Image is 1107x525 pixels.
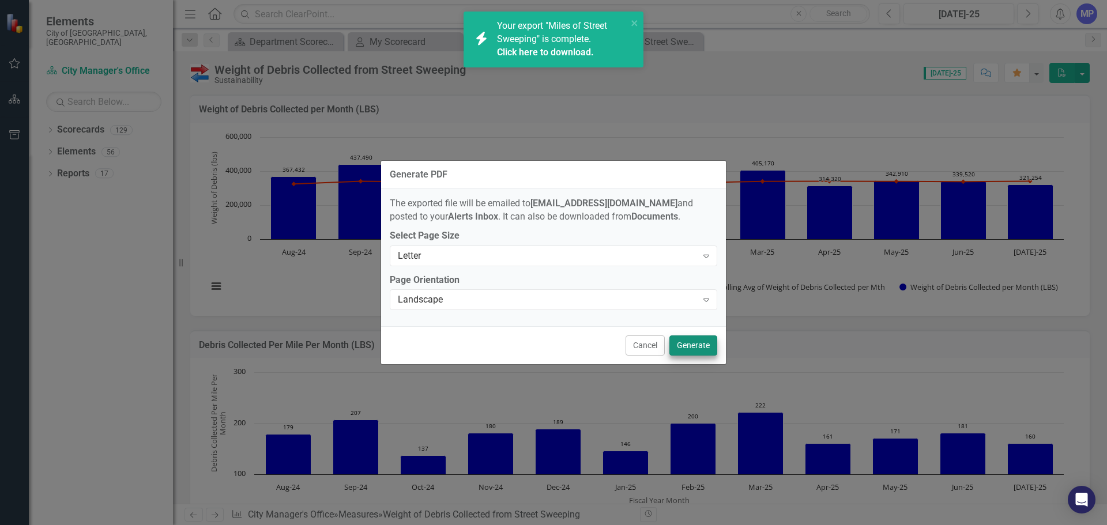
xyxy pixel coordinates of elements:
[390,229,717,243] label: Select Page Size
[626,335,665,356] button: Cancel
[390,198,693,222] span: The exported file will be emailed to and posted to your . It can also be downloaded from .
[398,293,697,307] div: Landscape
[390,274,717,287] label: Page Orientation
[631,16,639,29] button: close
[1068,486,1095,513] div: Open Intercom Messenger
[631,211,678,222] strong: Documents
[398,249,697,262] div: Letter
[497,20,624,59] span: Your export "Miles of Street Sweeping" is complete.
[448,211,498,222] strong: Alerts Inbox
[390,169,447,180] div: Generate PDF
[669,335,717,356] button: Generate
[530,198,677,209] strong: [EMAIL_ADDRESS][DOMAIN_NAME]
[497,47,594,58] a: Click here to download.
